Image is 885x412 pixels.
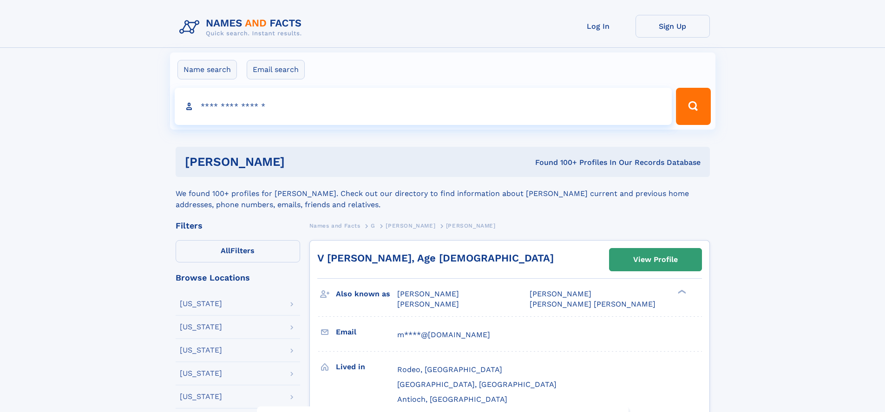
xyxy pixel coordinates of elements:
[397,289,459,298] span: [PERSON_NAME]
[336,286,397,302] h3: Also known as
[247,60,305,79] label: Email search
[530,289,591,298] span: [PERSON_NAME]
[386,220,435,231] a: [PERSON_NAME]
[185,156,410,168] h1: [PERSON_NAME]
[309,220,361,231] a: Names and Facts
[336,324,397,340] h3: Email
[180,370,222,377] div: [US_STATE]
[397,365,502,374] span: Rodeo, [GEOGRAPHIC_DATA]
[180,347,222,354] div: [US_STATE]
[561,15,636,38] a: Log In
[176,222,300,230] div: Filters
[397,380,557,389] span: [GEOGRAPHIC_DATA], [GEOGRAPHIC_DATA]
[446,222,496,229] span: [PERSON_NAME]
[676,88,710,125] button: Search Button
[636,15,710,38] a: Sign Up
[371,222,375,229] span: G
[180,323,222,331] div: [US_STATE]
[180,393,222,400] div: [US_STATE]
[610,249,701,271] a: View Profile
[397,300,459,308] span: [PERSON_NAME]
[221,246,230,255] span: All
[180,300,222,307] div: [US_STATE]
[675,289,687,295] div: ❯
[175,88,672,125] input: search input
[177,60,237,79] label: Name search
[317,252,554,264] a: V [PERSON_NAME], Age [DEMOGRAPHIC_DATA]
[176,177,710,210] div: We found 100+ profiles for [PERSON_NAME]. Check out our directory to find information about [PERS...
[371,220,375,231] a: G
[176,15,309,40] img: Logo Names and Facts
[410,157,701,168] div: Found 100+ Profiles In Our Records Database
[176,240,300,262] label: Filters
[336,359,397,375] h3: Lived in
[176,274,300,282] div: Browse Locations
[397,395,507,404] span: Antioch, [GEOGRAPHIC_DATA]
[386,222,435,229] span: [PERSON_NAME]
[530,300,656,308] span: [PERSON_NAME] [PERSON_NAME]
[633,249,678,270] div: View Profile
